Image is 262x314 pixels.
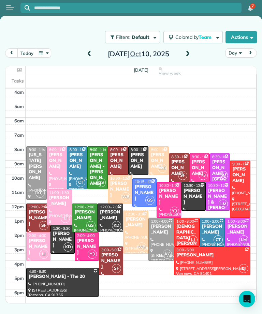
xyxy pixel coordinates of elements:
[14,104,24,109] span: 5am
[49,195,70,207] div: [PERSON_NAME]
[170,207,179,216] span: Y3
[199,34,213,40] span: Team
[14,275,24,281] span: 5pm
[14,247,24,252] span: 3pm
[137,242,146,252] span: WB
[77,233,95,238] span: 2:00 - 4:00
[251,3,254,9] span: 7
[29,205,48,209] span: 12:00 - 2:00
[74,209,96,221] div: [PERSON_NAME]
[232,162,250,166] span: 9:00 - 1:00
[20,5,30,11] button: Focus search
[100,209,121,221] div: [PERSON_NAME]
[131,147,150,152] span: 8:00 - 10:00
[212,154,232,159] span: 8:30 - 10:30
[176,219,194,224] span: 1:00 - 3:00
[14,132,24,138] span: 7am
[163,31,223,43] button: Colored byTeam
[191,159,208,177] div: [PERSON_NAME]
[74,205,94,209] span: 12:00 - 2:00
[188,235,198,244] span: LJ
[192,154,212,159] span: 8:30 - 10:30
[125,216,147,228] div: [PERSON_NAME]
[53,231,73,248] div: [PERSON_NAME]
[100,205,120,209] span: 12:00 - 2:00
[29,269,46,274] span: 4:30 - 6:30
[12,190,24,195] span: 11am
[17,48,36,58] button: today
[86,221,96,230] span: GS
[239,264,248,273] span: LJ
[225,31,257,43] button: Actions
[240,0,262,15] nav: Main
[102,31,160,43] a: Filters: Default
[14,161,24,166] span: 9am
[150,152,167,169] div: [PERSON_NAME]
[110,176,132,181] span: 10:00 - 12:00
[49,190,69,195] span: 11:00 - 1:30
[244,48,257,58] button: next
[14,233,24,238] span: 2pm
[6,4,14,12] button: Open menu
[25,5,30,11] svg: Focus search
[214,235,223,244] span: CT
[171,159,187,177] div: [PERSON_NAME]
[151,219,169,224] span: 1:00 - 4:00
[96,50,181,58] h2: [DATE] 10, 2025
[105,31,160,43] button: Filters: Default
[14,147,24,152] span: 8am
[29,233,46,238] span: 2:00 - 4:00
[219,199,228,209] span: LM
[12,78,24,84] span: Tasks
[202,219,220,224] span: 1:00 - 3:00
[76,178,85,187] span: CT
[14,261,24,267] span: 4pm
[176,224,198,252] div: [DEMOGRAPHIC_DATA][PERSON_NAME]
[151,147,171,152] span: 8:00 - 10:00
[110,181,130,198] div: [PERSON_NAME]
[135,179,157,184] span: 10:15 - 12:15
[171,154,191,159] span: 8:30 - 10:30
[14,290,24,295] span: 6pm
[61,214,70,223] span: LI
[110,147,130,152] span: 8:00 - 10:00
[28,152,45,181] div: [US_STATE][PERSON_NAME]
[39,221,48,230] span: SF
[53,226,71,231] span: 1:30 - 3:30
[158,164,167,173] span: WB
[112,221,121,230] span: KD
[225,48,244,58] button: Day
[97,178,106,187] span: GS
[12,175,24,181] span: 10am
[49,152,65,169] div: [PERSON_NAME]
[159,183,179,188] span: 10:30 - 1:00
[163,250,172,259] span: KC
[35,189,45,198] span: KC
[49,147,69,152] span: 8:00 - 11:00
[12,204,24,209] span: 12pm
[126,212,145,216] span: 12:30 - 3:30
[121,192,130,201] span: WB
[116,34,130,40] span: Filters:
[29,147,48,152] span: 8:00 - 11:45
[77,238,97,255] div: [PERSON_NAME]
[176,248,194,252] span: 3:00 - 5:00
[63,242,73,252] span: KD
[112,264,121,273] span: SF
[208,183,230,188] span: 10:30 - 12:30
[183,188,204,205] div: [PERSON_NAME]
[227,224,248,235] div: [PERSON_NAME]
[28,274,97,280] div: [PERSON_NAME] - The 20
[159,188,179,205] div: [PERSON_NAME]
[89,152,106,186] div: [PERSON_NAME] - [PERSON_NAME]
[101,248,119,252] span: 3:00 - 5:00
[199,171,208,180] span: Y3
[232,166,248,184] div: [PERSON_NAME]
[178,171,187,180] span: SF
[145,196,155,205] span: GS
[212,159,228,199] div: [PERSON_NAME] - [GEOGRAPHIC_DATA]
[243,1,258,16] div: 7 unread notifications
[14,218,24,224] span: 1pm
[239,235,248,244] span: LM
[69,152,85,169] div: [PERSON_NAME]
